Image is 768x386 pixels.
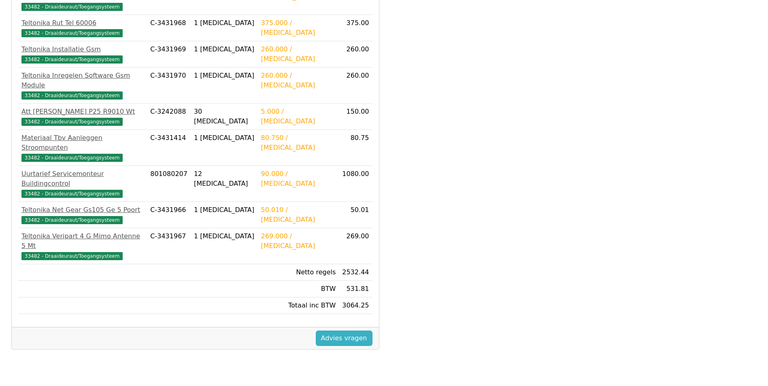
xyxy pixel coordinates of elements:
[316,331,372,346] a: Advies vragen
[339,15,372,41] td: 375.00
[261,71,336,90] div: 260.000 / [MEDICAL_DATA]
[194,71,255,81] div: 1 [MEDICAL_DATA]
[21,252,123,260] span: 33482 - Draaideuraut/Toegangsysteem
[147,166,191,202] td: 801080207
[21,55,123,64] span: 33482 - Draaideuraut/Toegangsysteem
[261,133,336,153] div: 80.750 / [MEDICAL_DATA]
[258,264,339,281] td: Netto regels
[21,107,144,117] div: Att [PERSON_NAME] P25 R9010 Wt
[147,228,191,264] td: C-3431967
[21,205,144,215] div: Teltonika Net Gear Gs105 Ge 5 Poort
[194,18,255,28] div: 1 [MEDICAL_DATA]
[21,190,123,198] span: 33482 - Draaideuraut/Toegangsysteem
[147,68,191,104] td: C-3431970
[339,130,372,166] td: 80.75
[339,166,372,202] td: 1080.00
[21,71,144,100] a: Teltonika Inregelen Software Gsm Module33482 - Draaideuraut/Toegangsysteem
[339,104,372,130] td: 150.00
[339,41,372,68] td: 260.00
[21,231,144,251] div: Teltonika Veripart 4 G Mimo Antenne 5 Mt
[21,45,144,54] div: Teltonika Installatie Gsm
[21,216,123,224] span: 33482 - Draaideuraut/Toegangsysteem
[21,205,144,225] a: Teltonika Net Gear Gs105 Ge 5 Poort33482 - Draaideuraut/Toegangsysteem
[21,133,144,153] div: Materiaal Tbv Aanleggen Stroompunten
[339,202,372,228] td: 50.01
[147,15,191,41] td: C-3431968
[21,231,144,261] a: Teltonika Veripart 4 G Mimo Antenne 5 Mt33482 - Draaideuraut/Toegangsysteem
[21,169,144,189] div: Uurtarief Servicemonteur Buildingcontrol
[339,68,372,104] td: 260.00
[339,264,372,281] td: 2532.44
[147,104,191,130] td: C-3242088
[261,205,336,225] div: 50.010 / [MEDICAL_DATA]
[21,107,144,126] a: Att [PERSON_NAME] P25 R9010 Wt33482 - Draaideuraut/Toegangsysteem
[261,231,336,251] div: 269.000 / [MEDICAL_DATA]
[21,3,123,11] span: 33482 - Draaideuraut/Toegangsysteem
[21,45,144,64] a: Teltonika Installatie Gsm33482 - Draaideuraut/Toegangsysteem
[194,45,255,54] div: 1 [MEDICAL_DATA]
[194,107,255,126] div: 30 [MEDICAL_DATA]
[147,41,191,68] td: C-3431969
[21,91,123,100] span: 33482 - Draaideuraut/Toegangsysteem
[258,297,339,314] td: Totaal inc BTW
[147,202,191,228] td: C-3431966
[21,118,123,126] span: 33482 - Draaideuraut/Toegangsysteem
[339,228,372,264] td: 269.00
[21,18,144,28] div: Teltonika Rut Tel 60006
[21,29,123,37] span: 33482 - Draaideuraut/Toegangsysteem
[339,281,372,297] td: 531.81
[21,71,144,90] div: Teltonika Inregelen Software Gsm Module
[194,133,255,143] div: 1 [MEDICAL_DATA]
[261,107,336,126] div: 5.000 / [MEDICAL_DATA]
[339,297,372,314] td: 3064.25
[194,231,255,241] div: 1 [MEDICAL_DATA]
[261,45,336,64] div: 260.000 / [MEDICAL_DATA]
[21,154,123,162] span: 33482 - Draaideuraut/Toegangsysteem
[261,169,336,189] div: 90.000 / [MEDICAL_DATA]
[194,205,255,215] div: 1 [MEDICAL_DATA]
[21,18,144,38] a: Teltonika Rut Tel 6000633482 - Draaideuraut/Toegangsysteem
[21,133,144,162] a: Materiaal Tbv Aanleggen Stroompunten33482 - Draaideuraut/Toegangsysteem
[261,18,336,38] div: 375.000 / [MEDICAL_DATA]
[258,281,339,297] td: BTW
[194,169,255,189] div: 12 [MEDICAL_DATA]
[147,130,191,166] td: C-3431414
[21,169,144,198] a: Uurtarief Servicemonteur Buildingcontrol33482 - Draaideuraut/Toegangsysteem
